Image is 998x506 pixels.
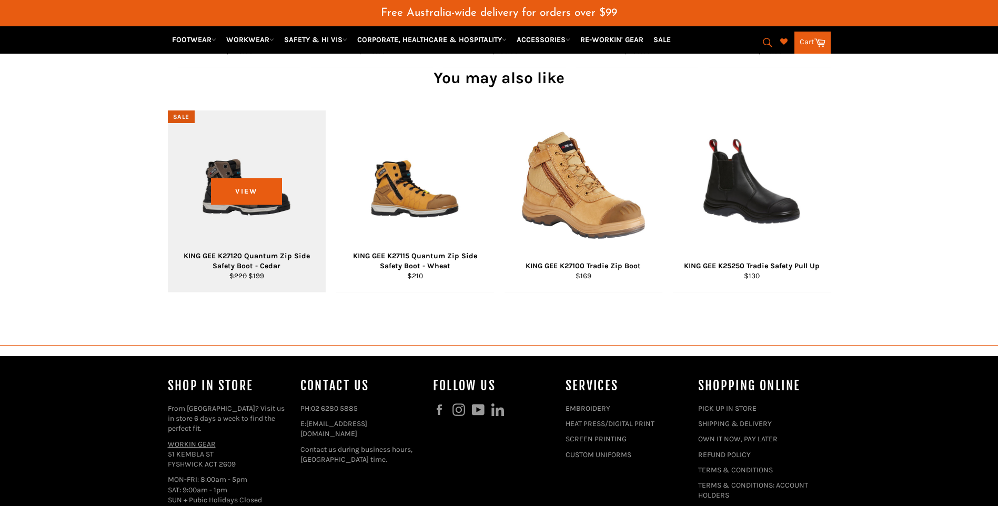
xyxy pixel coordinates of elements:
[367,124,462,247] img: KING GEE K27115 Quantum Safety Boot - Workin Gear
[679,271,824,281] div: $130
[679,261,824,271] div: KING GEE K25250 Tradie Safety Pull Up
[698,419,772,428] a: SHIPPING & DELIVERY
[168,440,216,449] a: WORKIN GEAR
[168,31,220,49] a: FOOTWEAR
[300,377,422,394] h4: Contact Us
[381,7,617,18] span: Free Australia-wide delivery for orders over $99
[649,31,675,49] a: SALE
[300,403,422,413] p: PH:
[300,444,422,465] p: Contact us during business hours, [GEOGRAPHIC_DATA] time.
[699,124,804,247] img: KING GEE K25250 Tradie Safety Pull Up
[336,110,494,292] a: KING GEE K27115 Quantum Safety Boot - Workin Gear KING GEE K27115 Quantum Zip Side Safety Boot - ...
[698,465,773,474] a: TERMS & CONDITIONS
[698,481,808,500] a: TERMS & CONDITIONS: ACCOUNT HOLDERS
[794,32,831,54] a: Cart
[566,404,610,413] a: EMBROIDERY
[673,110,831,292] a: KING GEE K25250 Tradie Safety Pull Up KING GEE K25250 Tradie Safety Pull Up $130
[566,377,688,394] h4: services
[566,450,631,459] a: CUSTOM UNIFORMS
[168,403,290,434] p: From [GEOGRAPHIC_DATA]? Visit us in store 6 days a week to find the perfect fit.
[353,31,511,49] a: CORPORATE, HEALTHCARE & HOSPITALITY
[511,261,656,271] div: KING GEE K27100 Tradie Zip Boot
[211,178,282,205] span: View
[300,419,422,439] p: E:
[433,377,555,394] h4: Follow us
[168,377,290,394] h4: Shop In Store
[168,110,326,292] a: KING GEE K27120 Quantum Zip Side Safety Boot - Cedar - Workin' Gear KING GEE K27120 Quantum Zip S...
[300,419,367,438] a: [EMAIL_ADDRESS][DOMAIN_NAME]
[698,434,778,443] a: OWN IT NOW, PAY LATER
[698,450,751,459] a: REFUND POLICY
[280,31,351,49] a: SAFETY & HI VIS
[512,31,574,49] a: ACCESSORIES
[566,434,627,443] a: SCREEN PRINTING
[342,271,487,281] div: $210
[698,377,820,394] h4: SHOPPING ONLINE
[342,251,487,271] div: KING GEE K27115 Quantum Zip Side Safety Boot - Wheat
[311,404,358,413] a: 02 6280 5885
[698,404,757,413] a: PICK UP IN STORE
[222,31,278,49] a: WORKWEAR
[566,419,654,428] a: HEAT PRESS/DIGITAL PRINT
[168,439,290,470] p: 51 KEMBLA ST FYSHWICK ACT 2609
[174,251,319,271] div: KING GEE K27120 Quantum Zip Side Safety Boot - Cedar
[576,31,648,49] a: RE-WORKIN' GEAR
[168,67,831,89] h2: You may also like
[518,128,649,243] img: KING GEE K27100 TRADIE ZIP BOOT - Workin' Gear
[505,110,662,292] a: KING GEE K27100 TRADIE ZIP BOOT - Workin' Gear KING GEE K27100 Tradie Zip Boot $169
[511,271,656,281] div: $169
